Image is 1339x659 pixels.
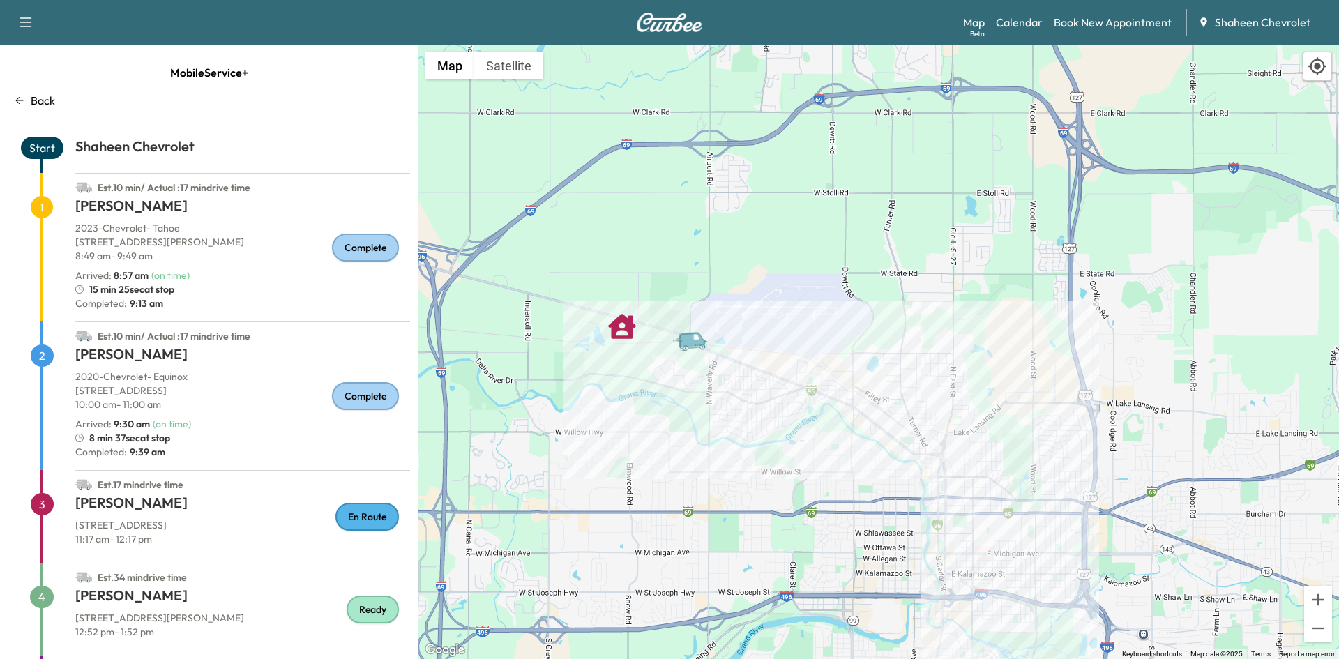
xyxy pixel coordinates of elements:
[1304,614,1332,642] button: Zoom out
[127,296,163,310] span: 9:13 am
[30,586,54,608] span: 4
[970,29,985,39] div: Beta
[21,137,63,159] span: Start
[422,641,468,659] a: Open this area in Google Maps (opens a new window)
[672,317,720,341] gmp-advanced-marker: Van
[75,397,410,411] p: 10:00 am - 11:00 am
[31,92,55,109] p: Back
[75,370,410,384] p: 2020 - Chevrolet - Equinox
[75,296,410,310] p: Completed:
[75,532,410,546] p: 11:17 am - 12:17 pm
[963,14,985,31] a: MapBeta
[31,344,54,367] span: 2
[89,282,174,296] span: 15 min 25sec at stop
[75,344,410,370] h1: [PERSON_NAME]
[75,196,410,221] h1: [PERSON_NAME]
[1190,650,1243,658] span: Map data ©2025
[75,625,410,639] p: 12:52 pm - 1:52 pm
[114,418,150,430] span: 9:30 am
[332,234,399,262] div: Complete
[1215,14,1310,31] span: Shaheen Chevrolet
[75,221,410,235] p: 2023 - Chevrolet - Tahoe
[1122,649,1182,659] button: Keyboard shortcuts
[151,269,190,282] span: ( on time )
[996,14,1043,31] a: Calendar
[1251,650,1271,658] a: Terms (opens in new tab)
[636,13,703,32] img: Curbee Logo
[127,445,165,459] span: 9:39 am
[98,181,250,194] span: Est. 10 min / Actual : 17 min drive time
[75,268,149,282] p: Arrived :
[474,52,543,79] button: Show satellite imagery
[75,445,410,459] p: Completed:
[75,137,410,162] h1: Shaheen Chevrolet
[1303,52,1332,81] div: Recenter map
[1054,14,1172,31] a: Book New Appointment
[425,52,474,79] button: Show street map
[89,431,170,445] span: 8 min 37sec at stop
[608,305,636,333] gmp-advanced-marker: VINCENT PAPSIDERO
[1304,586,1332,614] button: Zoom in
[75,493,410,518] h1: [PERSON_NAME]
[335,503,399,531] div: En Route
[75,235,410,249] p: [STREET_ADDRESS][PERSON_NAME]
[75,518,410,532] p: [STREET_ADDRESS]
[98,571,187,584] span: Est. 34 min drive time
[31,493,54,515] span: 3
[98,478,183,491] span: Est. 17 min drive time
[75,611,410,625] p: [STREET_ADDRESS][PERSON_NAME]
[75,417,150,431] p: Arrived :
[1279,650,1335,658] a: Report a map error
[75,586,410,611] h1: [PERSON_NAME]
[75,249,410,263] p: 8:49 am - 9:49 am
[422,641,468,659] img: Google
[31,196,53,218] span: 1
[170,59,248,86] span: MobileService+
[75,384,410,397] p: [STREET_ADDRESS]
[153,418,191,430] span: ( on time )
[332,382,399,410] div: Complete
[98,330,250,342] span: Est. 10 min / Actual : 17 min drive time
[114,269,149,282] span: 8:57 am
[347,596,399,623] div: Ready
